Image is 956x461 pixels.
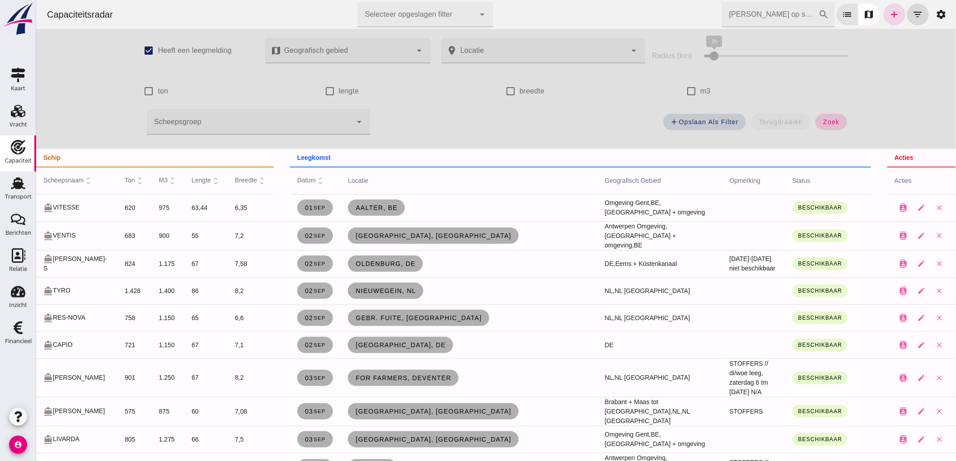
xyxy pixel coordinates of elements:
[863,374,872,382] i: contacts
[148,221,192,250] td: 55
[762,315,806,321] span: Beschikbaar
[9,121,27,127] div: Vracht
[881,341,890,349] i: edit
[148,426,192,453] td: 66
[806,9,817,20] i: list
[615,199,625,206] span: BE,
[312,310,453,326] a: Gebr. Fuite, [GEOGRAPHIC_DATA]
[261,370,297,386] a: 03sep
[319,408,475,415] span: [GEOGRAPHIC_DATA], [GEOGRAPHIC_DATA]
[261,337,297,353] a: 02sep
[148,331,192,359] td: 67
[863,287,872,295] i: contacts
[277,233,289,238] small: sep
[756,201,811,214] button: Beschikbaar
[900,204,908,212] i: close
[881,232,890,240] i: edit
[636,408,646,415] span: NL,
[900,260,908,268] i: close
[280,176,289,186] i: unfold_more
[715,114,774,130] button: terugdraaien
[81,221,116,250] td: 683
[762,436,806,442] span: Beschikbaar
[116,277,148,304] td: 1.400
[319,314,445,321] span: Gebr. Fuite, [GEOGRAPHIC_DATA]
[261,283,297,299] a: 02sep
[863,407,872,415] i: contacts
[569,408,654,424] span: NL [GEOGRAPHIC_DATA]
[627,114,710,130] button: Opslaan als filter
[312,403,483,419] a: [GEOGRAPHIC_DATA], [GEOGRAPHIC_DATA]
[4,8,84,21] div: Capaciteitsradar
[303,79,323,104] label: lengte
[7,434,74,444] div: LIVARDA
[261,177,289,184] span: datum
[863,232,872,240] i: contacts
[81,194,116,221] td: 620
[277,342,289,348] small: sep
[762,288,806,294] span: Beschikbaar
[122,38,195,63] label: Heeft een leegmelding
[779,114,811,130] button: zoek
[148,397,192,426] td: 60
[562,167,686,194] th: geografisch gebied
[900,9,911,20] i: settings
[569,260,579,267] span: DE,
[881,314,890,322] i: edit
[305,167,561,194] th: locatie
[7,406,74,416] div: [PERSON_NAME]
[192,194,238,221] td: 6,35
[863,341,872,349] i: contacts
[312,283,387,299] a: Nieuwegein, nl
[116,304,148,331] td: 1.150
[312,256,386,272] a: Oldenburg, de
[7,177,57,184] span: scheepsnaam
[483,79,508,104] label: breedte
[900,341,908,349] i: close
[192,359,238,397] td: 8,2
[756,312,811,324] button: Beschikbaar
[7,313,17,323] i: directions_boat
[192,250,238,277] td: 7,58
[89,177,108,184] span: ton
[749,167,835,194] th: status
[756,372,811,384] button: Beschikbaar
[7,286,74,296] div: TYRO
[569,199,615,206] span: Omgeving Gent,
[7,203,17,213] i: directions_boat
[569,431,615,438] span: Omgeving Gent,
[851,149,920,167] th: acties
[312,431,483,447] a: [GEOGRAPHIC_DATA], [GEOGRAPHIC_DATA]
[579,287,654,294] span: NL [GEOGRAPHIC_DATA]
[122,79,132,104] label: ton
[312,200,369,216] a: Aalter, be
[148,250,192,277] td: 67
[569,314,579,321] span: NL,
[7,286,17,296] i: directions_boat
[7,435,17,444] i: directions_boat
[900,314,908,322] i: close
[192,277,238,304] td: 8,2
[378,45,389,56] i: arrow_drop_down
[268,341,290,349] span: 02
[9,302,27,308] div: Inzicht
[876,9,887,20] i: filter_list
[900,374,908,382] i: close
[863,435,872,443] i: contacts
[312,228,483,244] a: [GEOGRAPHIC_DATA], [GEOGRAPHIC_DATA]
[411,45,422,56] i: place
[569,223,632,230] span: Antwerpen Omgeving,
[148,194,192,221] td: 63,44
[756,257,811,270] button: Beschikbaar
[192,397,238,426] td: 7,08
[7,313,74,323] div: RES-NOVA
[319,287,380,294] span: Nieuwegein, nl
[268,314,290,321] span: 02
[579,260,641,267] span: Eems + Küstenkanaal
[694,255,740,272] span: [DATE]-[DATE] niet beschikbaar
[81,277,116,304] td: 1.428
[762,261,806,267] span: Beschikbaar
[7,203,74,213] div: VITESSE
[881,374,890,382] i: edit
[9,436,27,454] i: account_circle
